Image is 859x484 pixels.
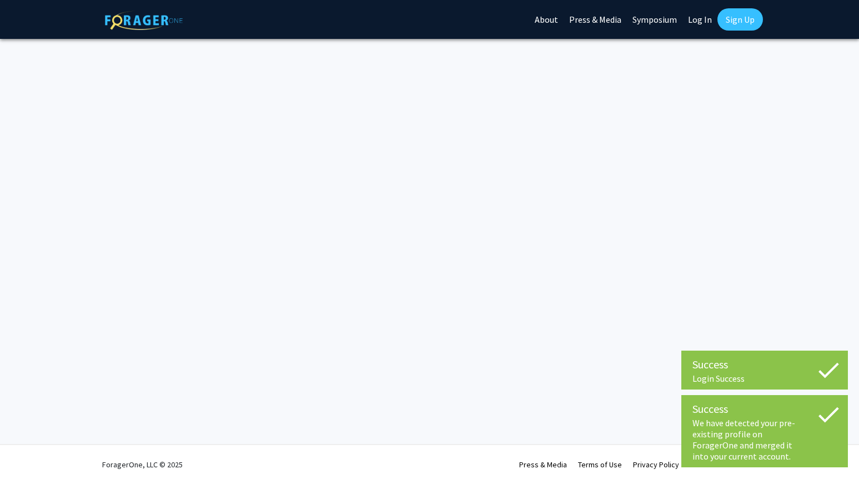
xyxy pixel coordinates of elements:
div: We have detected your pre-existing profile on ForagerOne and merged it into your current account. [692,417,837,462]
div: Login Success [692,373,837,384]
div: ForagerOne, LLC © 2025 [102,445,183,484]
a: Press & Media [519,460,567,470]
div: Success [692,356,837,373]
img: ForagerOne Logo [105,11,183,30]
div: Success [692,401,837,417]
a: Sign Up [717,8,763,31]
a: Terms of Use [578,460,622,470]
a: Privacy Policy [633,460,679,470]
